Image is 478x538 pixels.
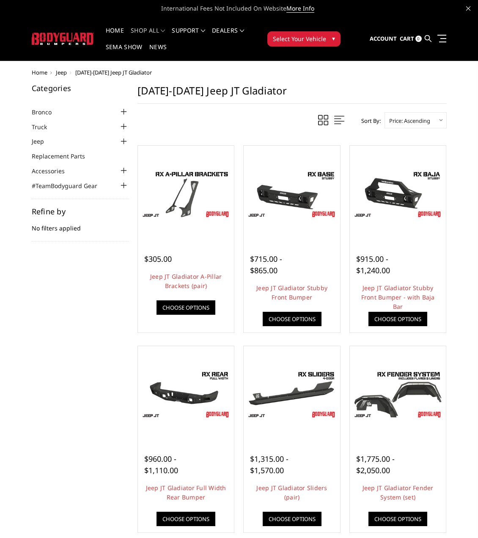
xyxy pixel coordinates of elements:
[361,284,435,311] a: Jeep JT Gladiator Stubby Front Bumper - with Baja Bar
[267,31,341,47] button: Select Your Vehicle
[212,28,244,44] a: Dealers
[144,254,172,264] span: $305.00
[357,114,381,127] label: Sort By:
[400,35,414,42] span: Cart
[75,69,152,76] span: [DATE]-[DATE] Jeep JT Gladiator
[140,348,232,441] a: Jeep JT Gladiator Full Width Rear Bumper Jeep JT Gladiator Full Width Rear Bumper
[157,300,215,315] a: Choose Options
[32,122,58,131] a: Truck
[32,152,96,161] a: Replacement Parts
[368,312,427,326] a: Choose Options
[250,254,282,275] span: $715.00 - $865.00
[172,28,205,44] a: Support
[144,454,178,475] span: $960.00 - $1,110.00
[352,368,444,420] img: Jeep JT Gladiator Fender System (set)
[246,348,338,441] a: Jeep JT Gladiator Sliders (pair) Jeep JT Gladiator Sliders (pair)
[150,272,222,290] a: Jeep JT Gladiator A-Pillar Brackets (pair)
[246,168,338,220] img: Jeep JT Gladiator Stubby Front Bumper
[352,168,444,220] img: Jeep JT Gladiator Stubby Front Bumper - with Baja Bar
[246,368,338,420] img: Jeep JT Gladiator Sliders (pair)
[356,454,395,475] span: $1,775.00 - $2,050.00
[149,44,167,61] a: News
[140,368,232,420] img: Jeep JT Gladiator Full Width Rear Bumper
[56,69,67,76] a: Jeep
[32,108,62,116] a: Bronco
[370,35,397,42] span: Account
[32,84,129,92] h5: Categories
[352,148,444,240] a: Jeep JT Gladiator Stubby Front Bumper - with Baja Bar Jeep JT Gladiator Stubby Front Bumper - wit...
[263,312,321,326] a: Choose Options
[146,484,226,501] a: Jeep JT Gladiator Full Width Rear Bumper
[32,137,55,146] a: Jeep
[32,181,108,190] a: #TeamBodyguard Gear
[370,28,397,50] a: Account
[157,512,215,526] a: Choose Options
[140,168,232,220] img: Jeep JT Gladiator A-Pillar Brackets (pair)
[263,512,321,526] a: Choose Options
[32,69,47,76] a: Home
[32,166,75,175] a: Accessories
[32,208,129,241] div: No filters applied
[286,4,314,13] a: More Info
[32,208,129,215] h5: Refine by
[415,36,422,42] span: 0
[137,84,447,104] h1: [DATE]-[DATE] Jeep JT Gladiator
[368,512,427,526] a: Choose Options
[400,28,422,50] a: Cart 0
[32,33,94,45] img: BODYGUARD BUMPERS
[256,484,327,501] a: Jeep JT Gladiator Sliders (pair)
[332,34,335,43] span: ▾
[250,454,288,475] span: $1,315.00 - $1,570.00
[256,284,327,301] a: Jeep JT Gladiator Stubby Front Bumper
[363,484,434,501] a: Jeep JT Gladiator Fender System (set)
[273,34,326,43] span: Select Your Vehicle
[106,44,143,61] a: SEMA Show
[246,148,338,240] a: Jeep JT Gladiator Stubby Front Bumper
[131,28,165,44] a: shop all
[356,254,390,275] span: $915.00 - $1,240.00
[106,28,124,44] a: Home
[352,348,444,441] a: Jeep JT Gladiator Fender System (set) Jeep JT Gladiator Fender System (set)
[140,148,232,240] a: Jeep JT Gladiator A-Pillar Brackets (pair) Jeep JT Gladiator A-Pillar Brackets (pair)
